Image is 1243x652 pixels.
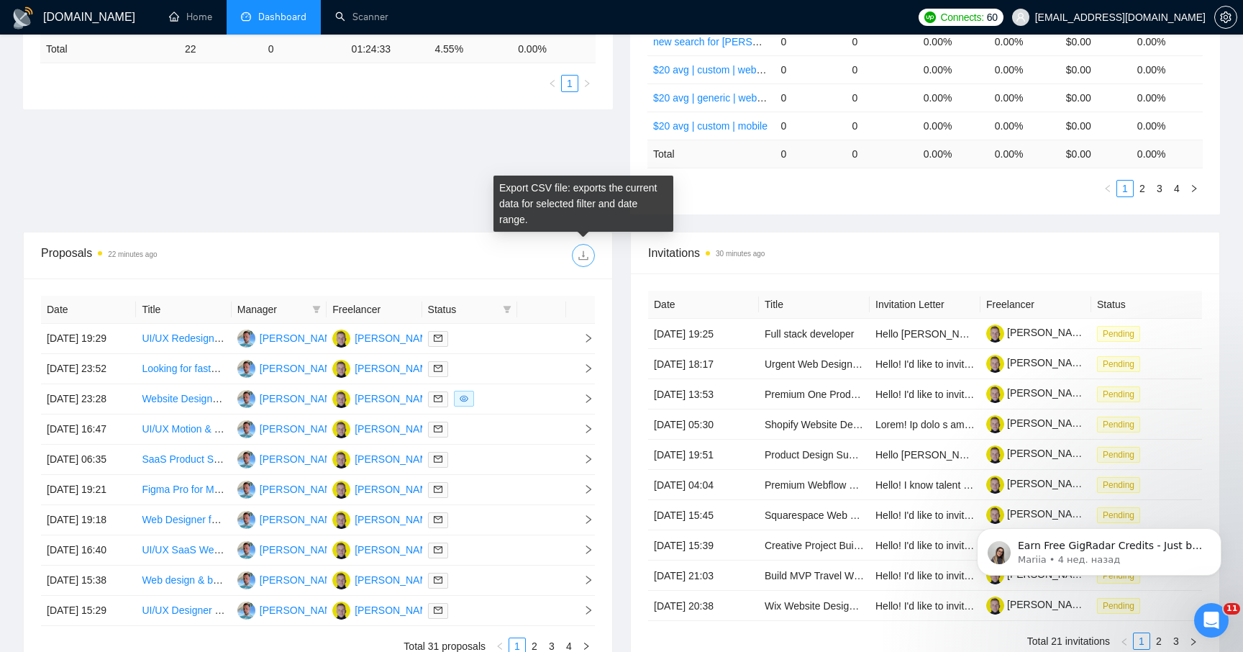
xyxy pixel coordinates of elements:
[1016,12,1026,22] span: user
[355,602,437,618] div: [PERSON_NAME]
[924,12,936,23] img: upwork-logo.png
[237,332,342,343] a: RM[PERSON_NAME]
[260,572,342,588] div: [PERSON_NAME]
[335,11,388,23] a: searchScanner
[847,140,918,168] td: 0
[332,571,350,589] img: MG
[108,250,157,258] time: 22 minutes ago
[355,481,437,497] div: [PERSON_NAME]
[434,606,442,615] span: mail
[648,500,759,530] td: [DATE] 15:45
[260,481,342,497] div: [PERSON_NAME]
[918,27,989,55] td: 0.00%
[332,511,350,529] img: MG
[332,360,350,378] img: MG
[327,296,422,324] th: Freelancer
[332,390,350,408] img: MG
[141,23,170,52] img: Profile image for Mariia
[1097,599,1146,611] a: Pending
[918,112,989,140] td: 0.00%
[41,415,136,445] td: [DATE] 16:47
[759,379,870,409] td: Premium One Product Website Design with High Conversion Focus
[237,420,255,438] img: RM
[429,35,512,63] td: 4.55 %
[1168,633,1184,649] a: 3
[989,83,1060,112] td: 0.00%
[1060,55,1132,83] td: $0.00
[332,422,437,434] a: MG[PERSON_NAME]
[847,83,918,112] td: 0
[29,27,52,50] img: logo
[1097,326,1140,342] span: Pending
[1185,633,1202,650] li: Next Page
[237,390,255,408] img: RM
[41,244,318,267] div: Proposals
[237,574,342,585] a: RM[PERSON_NAME]
[1169,181,1185,196] a: 4
[142,544,263,556] a: UI/UX SaaS Web Designer
[1097,417,1140,433] span: Pending
[986,357,1090,368] a: [PERSON_NAME]
[1103,184,1112,193] span: left
[40,35,179,63] td: Total
[460,394,468,403] span: eye
[986,415,1004,433] img: c1HbqPksd6I2n7AzStLKTghpPSoQcvdXmRefohRYgVOdaE5RotYYkkqHQ4nwMsvA-Q
[237,602,255,620] img: RM
[512,35,596,63] td: 0.00 %
[22,91,266,138] div: message notification from Mariia, 4 нед. назад. Earn Free GigRadar Credits - Just by Sharing Your...
[989,112,1060,140] td: 0.00%
[847,55,918,83] td: 0
[1060,83,1132,112] td: $0.00
[572,454,593,464] span: right
[1120,638,1129,646] span: left
[21,365,267,391] div: 👑 Laziza AI - Job Pre-Qualification
[237,483,342,494] a: RM[PERSON_NAME]
[260,512,342,528] div: [PERSON_NAME]
[653,36,805,47] a: new search for [PERSON_NAME]
[1214,6,1237,29] button: setting
[309,299,324,320] span: filter
[1134,180,1151,197] li: 2
[41,324,136,354] td: [DATE] 19:29
[312,305,321,314] span: filter
[237,481,255,499] img: RM
[332,483,437,494] a: MG[PERSON_NAME]
[544,75,561,92] button: left
[29,206,241,221] div: Задать вопрос
[775,140,847,168] td: 0
[573,250,594,261] span: download
[355,361,437,376] div: [PERSON_NAME]
[237,330,255,348] img: RM
[136,505,231,535] td: Web Designer for UX/UI Update of existing website
[29,329,241,359] div: 🔠 GigRadar Search Syntax: Query Operators for Optimized Job Searches
[918,140,989,168] td: 0.00 %
[1116,180,1134,197] li: 1
[136,475,231,505] td: Figma Pro for Modern and Clean Homepage Redesign
[1097,598,1140,614] span: Pending
[29,371,241,386] div: 👑 Laziza AI - Job Pre-Qualification
[1134,633,1149,649] a: 1
[1185,633,1202,650] button: right
[940,9,983,25] span: Connects:
[1097,358,1146,369] a: Pending
[648,440,759,470] td: [DATE] 19:51
[142,423,394,435] a: UI/UX Motion & Dashboard Interaction Designer Needed
[775,83,847,112] td: 0
[12,6,35,30] img: logo
[136,354,231,384] td: Looking for fastest high quality UI/UX designers
[1060,140,1132,168] td: $ 0.00
[1132,27,1203,55] td: 0.00%
[260,542,342,558] div: [PERSON_NAME]
[434,576,442,584] span: mail
[260,602,342,618] div: [PERSON_NAME]
[179,35,263,63] td: 22
[355,572,437,588] div: [PERSON_NAME]
[870,291,980,319] th: Invitation Letter
[578,75,596,92] li: Next Page
[765,479,1017,491] a: Premium Webflow Landing Page Design for Deal Soldier
[21,323,267,365] div: 🔠 GigRadar Search Syntax: Query Operators for Optimized Job Searches
[1097,356,1140,372] span: Pending
[648,349,759,379] td: [DATE] 18:17
[237,571,255,589] img: RM
[260,451,342,467] div: [PERSON_NAME]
